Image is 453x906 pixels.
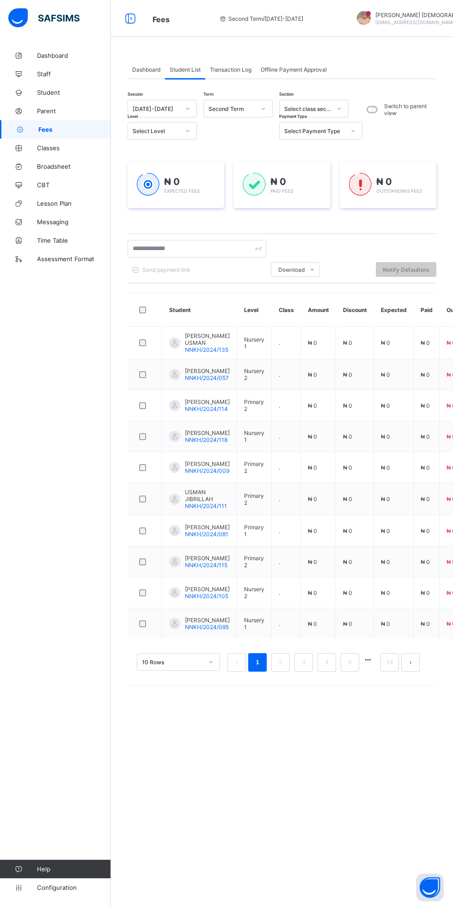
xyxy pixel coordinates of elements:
[421,433,430,440] span: ₦ 0
[308,371,317,378] span: ₦ 0
[37,107,111,115] span: Parent
[279,92,294,97] span: Section
[308,620,317,627] span: ₦ 0
[185,624,229,631] span: NNKH/2024/095
[37,144,111,152] span: Classes
[37,237,111,244] span: Time Table
[37,865,110,873] span: Help
[308,402,317,409] span: ₦ 0
[37,163,111,170] span: Broadsheet
[248,653,267,672] li: 1
[294,653,313,672] li: 3
[279,496,280,502] span: .
[244,586,264,600] span: Nursery 2
[276,656,285,668] a: 2
[284,105,331,112] div: Select class section
[185,405,228,412] span: NNKH/2024/114
[279,589,280,596] span: .
[308,496,317,502] span: ₦ 0
[37,181,111,189] span: CBT
[132,66,160,73] span: Dashboard
[361,653,374,666] li: 向后 5 页
[185,555,230,562] span: [PERSON_NAME]
[322,656,331,668] a: 4
[37,52,111,59] span: Dashboard
[227,653,246,672] li: 上一页
[308,464,317,471] span: ₦ 0
[244,524,264,538] span: Primary 1
[345,656,354,668] a: 5
[219,15,303,22] span: session/term information
[244,617,264,631] span: Nursery 1
[336,293,374,327] th: Discount
[299,656,308,668] a: 3
[421,496,430,502] span: ₦ 0
[421,402,430,409] span: ₦ 0
[421,620,430,627] span: ₦ 0
[185,617,230,624] span: [PERSON_NAME]
[279,620,280,627] span: .
[416,874,444,901] button: Open asap
[244,429,264,443] span: Nursery 1
[185,524,230,531] span: [PERSON_NAME]
[421,339,430,346] span: ₦ 0
[244,492,264,506] span: Primary 2
[380,653,399,672] li: 14
[381,339,390,346] span: ₦ 0
[308,339,317,346] span: ₦ 0
[244,398,264,412] span: Primary 2
[37,255,111,263] span: Assessment Format
[308,433,317,440] span: ₦ 0
[185,436,227,443] span: NNKH/2024/118
[185,489,230,502] span: USMAN JIBRILLAH
[137,173,159,196] img: expected-1.03dd87d44185fb6c27cc9b2570c10499.svg
[278,266,305,273] span: Download
[401,653,420,672] li: 下一页
[37,70,111,78] span: Staff
[308,527,317,534] span: ₦ 0
[37,218,111,226] span: Messaging
[244,555,264,569] span: Primary 2
[185,531,228,538] span: NNKH/2024/081
[383,266,429,273] span: Notify Defaulters
[279,464,280,471] span: .
[243,173,265,196] img: paid-1.3eb1404cbcb1d3b736510a26bbfa3ccb.svg
[343,527,352,534] span: ₦ 0
[381,558,390,565] span: ₦ 0
[185,332,230,346] span: [PERSON_NAME] USMAN
[185,467,229,474] span: NNKH/2024/009
[343,620,352,627] span: ₦ 0
[142,266,190,273] span: Send payment link
[270,176,286,187] span: ₦ 0
[279,527,280,534] span: .
[349,173,372,196] img: outstanding-1.146d663e52f09953f639664a84e30106.svg
[185,562,227,569] span: NNKH/2024/115
[376,176,392,187] span: ₦ 0
[253,656,262,668] a: 1
[343,402,352,409] span: ₦ 0
[308,558,317,565] span: ₦ 0
[185,429,230,436] span: [PERSON_NAME]
[279,371,280,378] span: .
[343,589,352,596] span: ₦ 0
[271,653,290,672] li: 2
[244,367,264,381] span: Nursery 2
[279,114,307,119] span: Payment Type
[128,92,143,97] span: Session
[270,188,293,194] span: Paid Fees
[343,464,352,471] span: ₦ 0
[421,527,430,534] span: ₦ 0
[142,659,203,666] div: 10 Rows
[170,66,201,73] span: Student List
[279,339,280,346] span: .
[381,620,390,627] span: ₦ 0
[185,460,230,467] span: [PERSON_NAME]
[381,464,390,471] span: ₦ 0
[343,496,352,502] span: ₦ 0
[37,89,111,96] span: Student
[343,339,352,346] span: ₦ 0
[185,374,229,381] span: NNKH/2024/057
[301,293,336,327] th: Amount
[153,15,170,24] span: Fees
[185,398,230,405] span: [PERSON_NAME]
